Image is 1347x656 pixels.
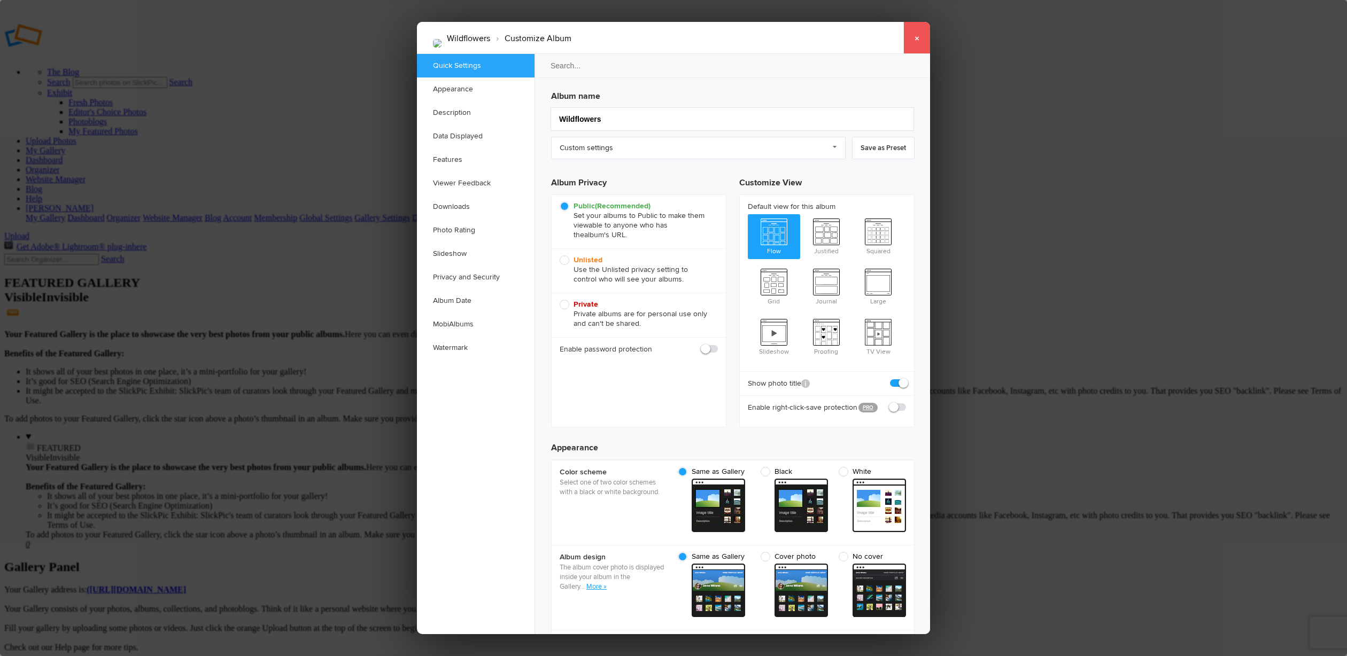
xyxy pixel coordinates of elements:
[761,467,823,477] span: Black
[739,168,915,194] h3: Customize View
[560,552,667,563] b: Album design
[551,137,846,159] a: Custom settings
[852,214,904,257] span: Squared
[574,300,598,309] b: Private
[852,315,904,357] span: TV View
[433,39,442,48] img: A5A5237.jpg
[582,582,586,591] span: ..
[678,552,745,561] span: Same as Gallery
[417,242,535,265] a: Slideshow
[574,201,651,210] b: Public
[584,230,627,239] span: album's URL.
[748,378,810,389] b: Show photo title
[748,315,800,357] span: Slideshow
[748,201,906,212] b: Default view for this album
[560,255,713,284] span: Use the Unlisted privacy setting to control who will see your albums.
[800,214,853,257] span: Justified
[839,467,901,477] span: White
[417,54,535,77] a: Quick Settings
[560,478,667,497] p: Select one of two color schemes with a black or white background.
[560,201,713,240] span: Set your albums to Public to make them viewable to anyone who has the
[417,336,535,360] a: Watermark
[417,289,535,313] a: Album Date
[800,264,853,307] span: Journal
[761,552,823,561] span: Cover photo
[551,168,726,194] h3: Album Privacy
[748,402,850,413] b: Enable right-click-save protection
[852,137,915,159] a: Save as Preset
[748,214,800,257] span: Flow
[748,264,800,307] span: Grid
[534,53,932,78] input: Search...
[417,218,535,242] a: Photo Rating
[560,344,652,355] b: Enable password protection
[417,171,535,195] a: Viewer Feedback
[852,264,904,307] span: Large
[417,124,535,148] a: Data Displayed
[853,564,906,617] span: cover From gallery - dark
[586,582,607,591] a: More »
[595,201,651,210] i: (Recommended)
[417,195,535,218] a: Downloads
[417,101,535,124] a: Description
[490,29,571,48] li: Customize Album
[417,77,535,101] a: Appearance
[551,85,915,103] h3: Album name
[447,29,490,48] li: Wildflowers
[800,315,853,357] span: Proofing
[678,467,745,477] span: Same as Gallery
[692,564,745,617] span: cover From gallery - dark
[574,255,602,264] b: Unlisted
[560,563,667,591] p: The album cover photo is displayed inside your album in the Gallery.
[858,403,878,412] a: PRO
[560,300,713,329] span: Private albums are for personal use only and can't be shared.
[903,22,930,54] a: ×
[839,552,901,561] span: No cover
[551,433,915,454] h3: Appearance
[775,564,828,617] span: cover From gallery - dark
[417,313,535,336] a: MobiAlbums
[417,265,535,289] a: Privacy and Security
[417,148,535,171] a: Features
[560,467,667,478] b: Color scheme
